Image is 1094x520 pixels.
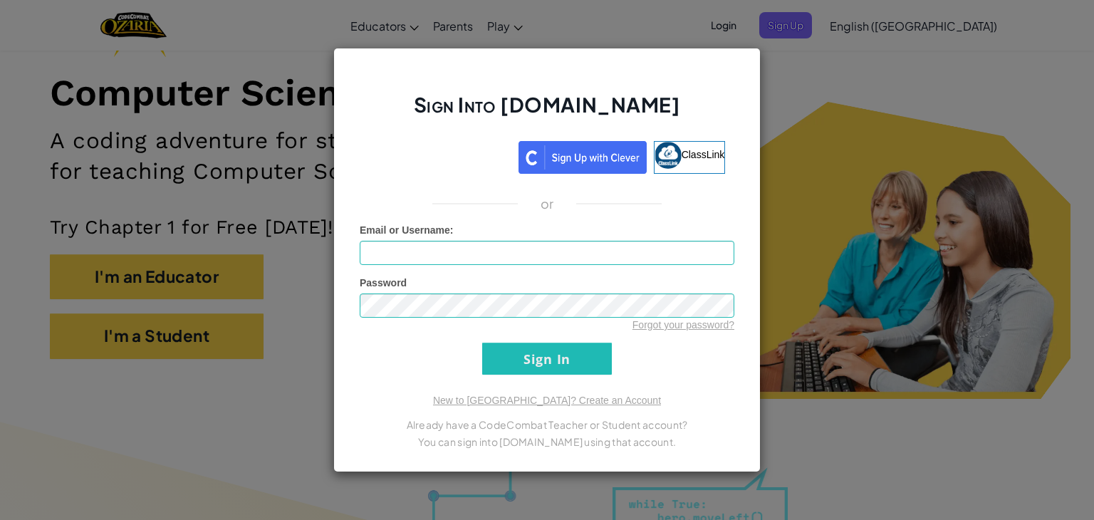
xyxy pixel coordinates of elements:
p: Already have a CodeCombat Teacher or Student account? [360,416,734,433]
img: clever_sso_button@2x.png [519,141,647,174]
span: ClassLink [682,149,725,160]
p: You can sign into [DOMAIN_NAME] using that account. [360,433,734,450]
label: : [360,223,454,237]
span: Email or Username [360,224,450,236]
iframe: Botón de Acceder con Google [362,140,519,171]
h2: Sign Into [DOMAIN_NAME] [360,91,734,132]
input: Sign In [482,343,612,375]
span: Password [360,277,407,288]
a: New to [GEOGRAPHIC_DATA]? Create an Account [433,395,661,406]
p: or [541,195,554,212]
a: Forgot your password? [632,319,734,331]
img: classlink-logo-small.png [655,142,682,169]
